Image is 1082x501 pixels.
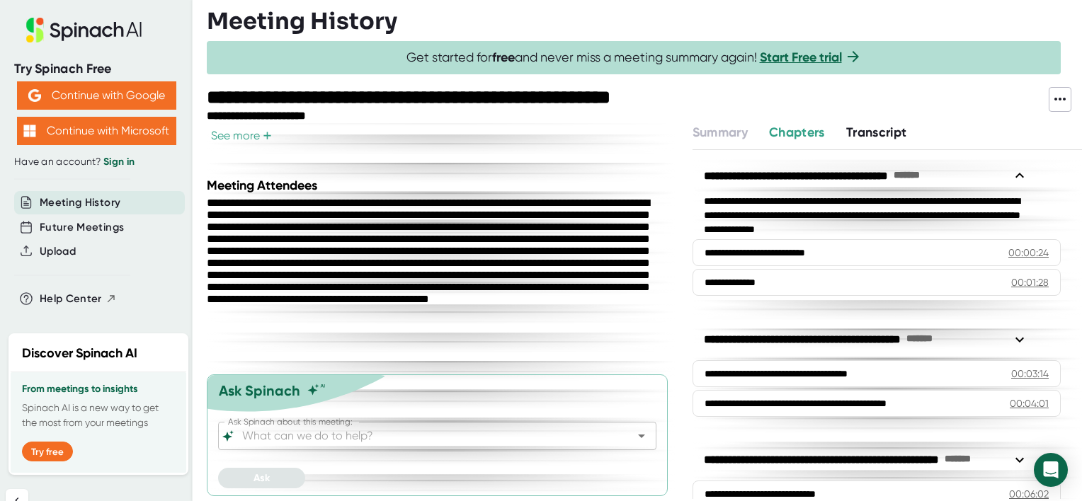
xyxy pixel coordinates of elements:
input: What can we do to help? [239,426,610,446]
span: Help Center [40,291,102,307]
h2: Discover Spinach AI [22,344,137,363]
a: Sign in [103,156,135,168]
span: Ask [254,472,270,484]
button: See more+ [207,128,276,143]
img: Aehbyd4JwY73AAAAAElFTkSuQmCC [28,89,41,102]
button: Ask [218,468,305,488]
div: 00:06:02 [1009,487,1049,501]
span: Summary [693,125,748,140]
div: 00:01:28 [1011,275,1049,289]
button: Try free [22,442,73,461]
button: Meeting History [40,195,120,211]
div: Try Spinach Free [14,61,178,77]
button: Continue with Microsoft [17,117,176,145]
a: Start Free trial [760,50,842,65]
span: Chapters [769,125,825,140]
div: 00:04:01 [1010,396,1049,410]
button: Future Meetings [40,219,124,236]
p: Spinach AI is a new way to get the most from your meetings [22,401,175,430]
h3: From meetings to insights [22,384,175,395]
div: Have an account? [14,156,178,168]
button: Summary [693,123,748,142]
div: 00:03:14 [1011,367,1049,381]
span: + [263,130,272,142]
span: Transcript [846,125,907,140]
h3: Meeting History [207,8,397,35]
div: Open Intercom Messenger [1034,453,1068,487]
div: Ask Spinach [219,382,300,399]
b: free [492,50,515,65]
div: 00:00:24 [1008,246,1049,260]
div: Meeting Attendees [207,178,675,193]
button: Help Center [40,291,117,307]
button: Upload [40,243,76,260]
button: Open [632,426,651,446]
button: Continue with Google [17,81,176,110]
button: Chapters [769,123,825,142]
button: Transcript [846,123,907,142]
span: Get started for and never miss a meeting summary again! [406,50,862,66]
